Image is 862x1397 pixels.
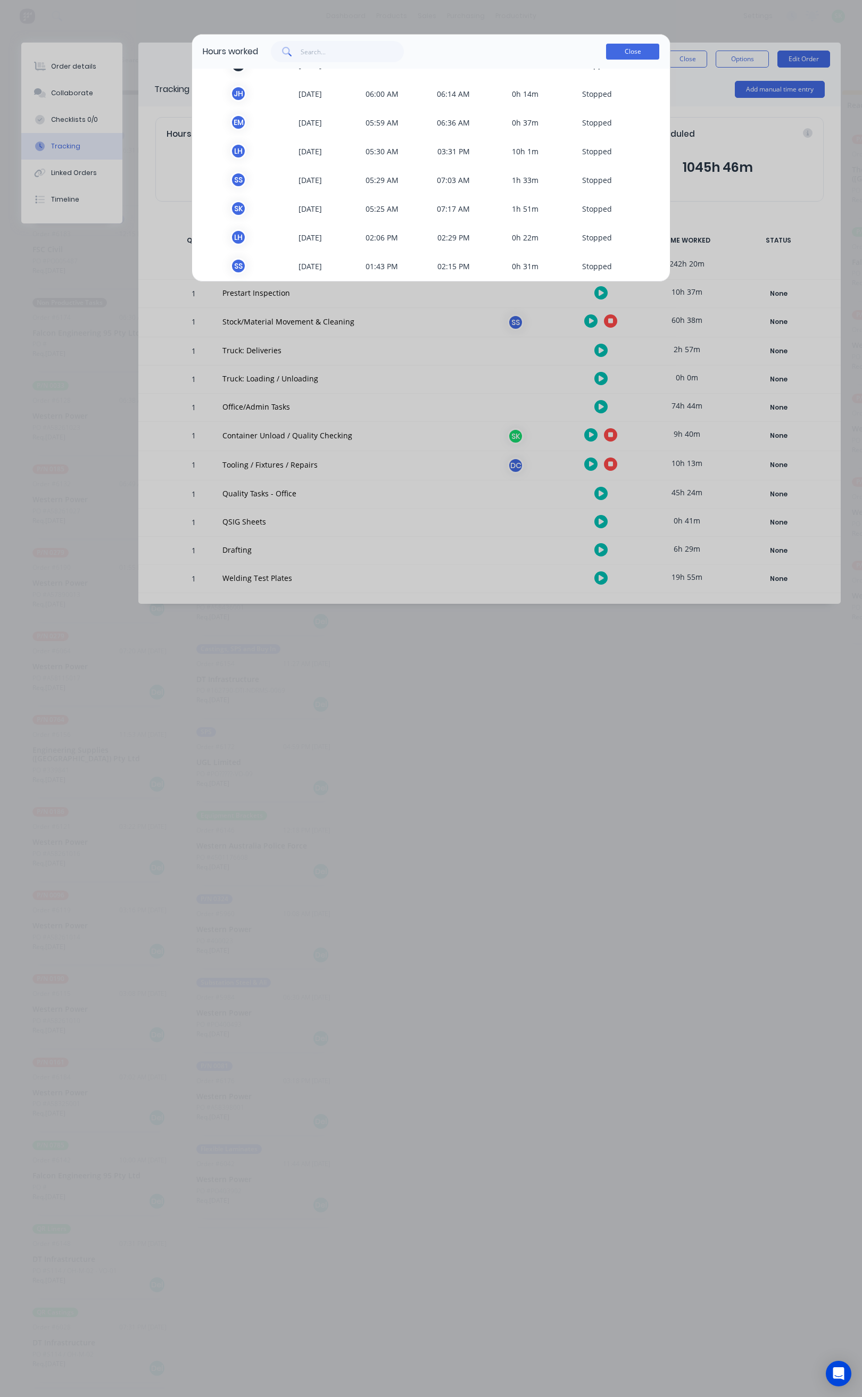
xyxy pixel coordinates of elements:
span: [DATE] [275,114,346,130]
span: S topped [561,86,633,102]
span: S topped [561,143,633,159]
span: 06:14 AM [418,86,490,102]
button: Close [606,44,659,60]
span: 05:59 AM [346,114,418,130]
span: [DATE] [275,258,346,274]
span: S topped [561,172,633,188]
div: L H [230,229,246,245]
span: 02:29 PM [418,229,490,245]
span: S topped [561,258,633,274]
span: [DATE] [275,229,346,245]
span: S topped [561,114,633,130]
span: 0h 31m [490,258,561,274]
span: [DATE] [275,86,346,102]
span: 02:06 PM [346,229,418,245]
div: Open Intercom Messenger [826,1361,851,1386]
span: 01:43 PM [346,258,418,274]
span: S topped [561,229,633,245]
span: 10h 1m [490,143,561,159]
span: 1h 51m [490,201,561,217]
div: S S [230,172,246,188]
span: 1h 33m [490,172,561,188]
div: J H [230,86,246,102]
span: S topped [561,201,633,217]
span: 05:30 AM [346,143,418,159]
span: 0h 22m [490,229,561,245]
span: 02:15 PM [418,258,490,274]
span: [DATE] [275,143,346,159]
span: 07:03 AM [418,172,490,188]
div: S K [230,201,246,217]
span: 07:17 AM [418,201,490,217]
div: E M [230,114,246,130]
span: 03:31 PM [418,143,490,159]
span: [DATE] [275,172,346,188]
div: L H [230,143,246,159]
span: [DATE] [275,201,346,217]
span: 05:25 AM [346,201,418,217]
span: 06:00 AM [346,86,418,102]
span: 06:36 AM [418,114,490,130]
input: Search... [301,41,404,62]
div: S S [230,258,246,274]
span: 0h 14m [490,86,561,102]
span: 0h 37m [490,114,561,130]
div: Hours worked [203,45,258,58]
span: 05:29 AM [346,172,418,188]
